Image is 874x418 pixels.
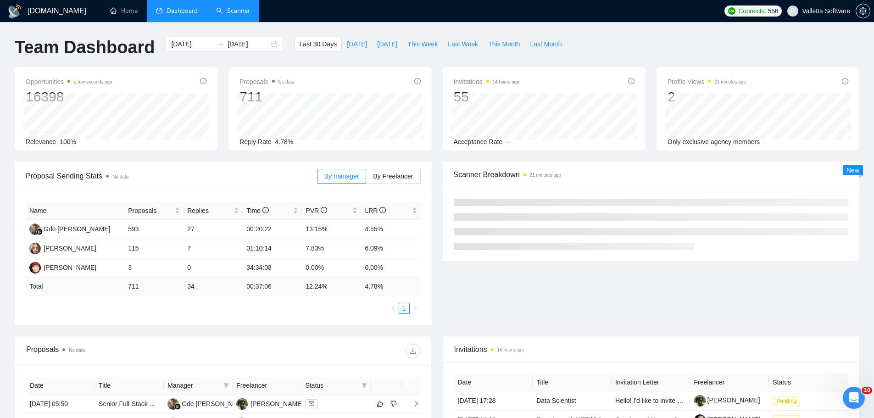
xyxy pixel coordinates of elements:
a: Pending [773,397,804,404]
td: Senior Full-Stack React Developer (Contract) [95,395,164,414]
td: 13.15% [302,220,361,239]
span: New [846,167,859,174]
button: setting [856,4,870,18]
span: Last 30 Days [299,39,337,49]
span: 100% [60,138,76,145]
td: 115 [124,239,184,258]
a: homeHome [110,7,138,15]
img: logo [7,4,22,19]
span: Proposal Sending Stats [26,170,317,182]
span: download [406,347,420,355]
a: GKGde [PERSON_NAME] [167,400,249,407]
span: mail [309,401,314,407]
button: left [388,303,399,314]
td: 4.78 % [361,278,420,295]
button: [DATE] [342,37,372,51]
time: a few seconds ago [74,79,112,84]
time: 21 minutes ago [530,173,561,178]
time: 14 hours ago [497,347,524,352]
th: Title [95,377,164,395]
span: info-circle [842,78,848,84]
span: user [790,8,796,14]
a: VS[PERSON_NAME] [29,244,96,251]
img: GK [29,223,41,235]
span: info-circle [414,78,421,84]
span: Last Month [530,39,562,49]
div: [PERSON_NAME] [44,243,96,253]
div: Gde [PERSON_NAME] [44,224,111,234]
td: Data Scientist [533,391,612,411]
td: 6.09% [361,239,420,258]
div: 711 [239,88,294,106]
span: [DATE] [377,39,397,49]
button: This Week [402,37,443,51]
button: download [406,344,420,358]
span: Connects: [738,6,766,16]
span: Acceptance Rate [454,138,503,145]
span: Invitations [454,76,519,87]
span: LRR [365,207,386,214]
th: Replies [184,202,243,220]
time: 21 minutes ago [714,79,746,84]
span: left [390,306,396,311]
button: Last Month [525,37,567,51]
span: Opportunities [26,76,112,87]
span: dashboard [156,7,162,14]
td: 0.00% [302,258,361,278]
img: MT [236,398,248,410]
a: OA[PERSON_NAME] [29,263,96,271]
span: Pending [773,396,800,406]
span: This Week [407,39,438,49]
div: Proposals [26,344,223,358]
a: setting [856,7,870,15]
span: No data [112,174,128,179]
th: Manager [164,377,233,395]
td: 00:20:22 [243,220,302,239]
span: 10 [862,387,872,394]
li: Previous Page [388,303,399,314]
img: GK [167,398,179,410]
a: [PERSON_NAME] [694,396,760,404]
span: filter [223,383,229,388]
span: 556 [768,6,778,16]
span: Replies [187,206,232,216]
th: Date [454,373,533,391]
input: End date [228,39,269,49]
div: [PERSON_NAME] [251,399,303,409]
span: By manager [324,173,359,180]
a: searchScanner [216,7,250,15]
span: This Month [488,39,520,49]
th: Name [26,202,124,220]
td: 0 [184,258,243,278]
span: like [377,400,383,407]
span: filter [222,379,231,392]
span: right [412,306,418,311]
span: Relevance [26,138,56,145]
h1: Team Dashboard [15,37,155,58]
button: right [410,303,421,314]
th: Status [769,373,848,391]
li: 1 [399,303,410,314]
span: dislike [390,400,397,407]
th: Title [533,373,612,391]
span: Profile Views [668,76,746,87]
td: 593 [124,220,184,239]
div: 2 [668,88,746,106]
span: info-circle [321,207,327,213]
span: swap-right [217,40,224,48]
button: dislike [388,398,399,409]
th: Freelancer [690,373,769,391]
button: [DATE] [372,37,402,51]
span: Proposals [239,76,294,87]
input: Start date [171,39,213,49]
span: Proposals [128,206,173,216]
span: Scanner Breakdown [454,169,849,180]
span: Last Week [448,39,478,49]
td: Total [26,278,124,295]
img: c1i1uGg5H7QUH61k5vEFmrCCw2oKr7wQuOGc-XIS7mT60rILUZP1kJL_5PjNNGFdjG [694,395,706,407]
span: -- [506,138,510,145]
span: 4.78% [275,138,294,145]
td: 4.55% [361,220,420,239]
td: 01:10:14 [243,239,302,258]
span: filter [360,379,369,392]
